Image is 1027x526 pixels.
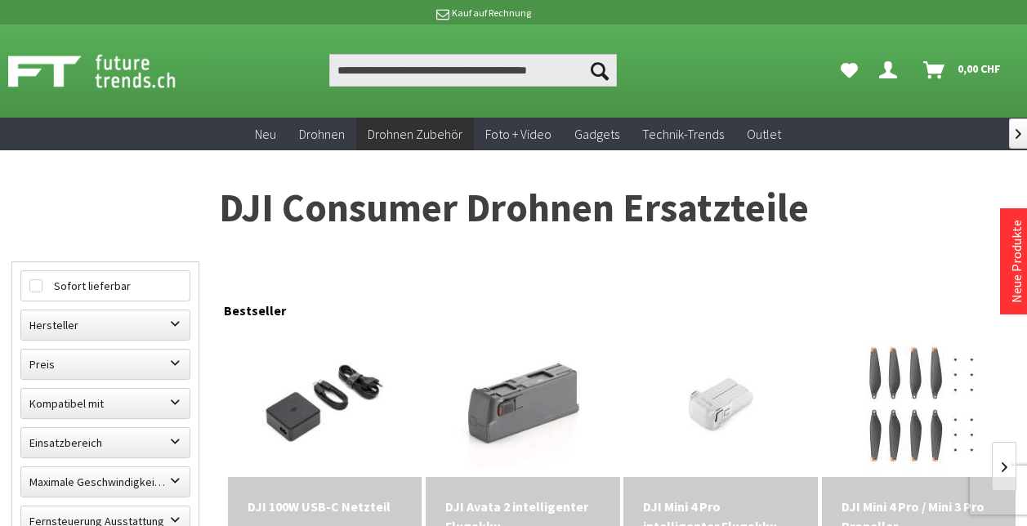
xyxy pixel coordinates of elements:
[833,54,866,87] a: Meine Favoriten
[248,497,402,516] div: DJI 100W USB-C Netzteil
[485,126,551,142] span: Foto + Video
[1016,129,1021,139] span: 
[574,126,619,142] span: Gadgets
[11,188,1016,229] h1: DJI Consumer Drohnen Ersatzteile
[8,51,212,91] img: Shop Futuretrends - zur Startseite wechseln
[917,54,1009,87] a: Warenkorb
[299,126,345,142] span: Drohnen
[224,286,1016,327] div: Bestseller
[21,428,190,457] label: Einsatzbereich
[583,54,617,87] button: Suchen
[21,271,190,301] label: Sofort lieferbar
[356,118,474,151] a: Drohnen Zubehör
[1008,220,1025,303] a: Neue Produkte
[426,339,619,468] img: DJI Avata 2 intelligenter Flugakku
[255,126,276,142] span: Neu
[228,339,422,468] img: DJI 100W USB-C Netzteil
[563,118,631,151] a: Gadgets
[873,54,910,87] a: Dein Konto
[21,350,190,379] label: Preis
[21,467,190,497] label: Maximale Geschwindigkeit in km/h
[631,118,735,151] a: Technik-Trends
[368,126,462,142] span: Drohnen Zubehör
[474,118,563,151] a: Foto + Video
[329,54,617,87] input: Produkt, Marke, Kategorie, EAN, Artikelnummer…
[288,118,356,151] a: Drohnen
[21,389,190,418] label: Kompatibel mit
[747,126,781,142] span: Outlet
[21,310,190,340] label: Hersteller
[629,330,813,477] img: DJI Mini 4 Pro intelligenter Flugakku
[827,330,1011,477] img: DJI Mini 4 Pro / Mini 3 Pro Propeller
[248,497,402,516] a: DJI 100W USB-C Netzteil 57,00 CHF In den Warenkorb
[958,56,1001,82] span: 0,00 CHF
[735,118,793,151] a: Outlet
[243,118,288,151] a: Neu
[642,126,724,142] span: Technik-Trends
